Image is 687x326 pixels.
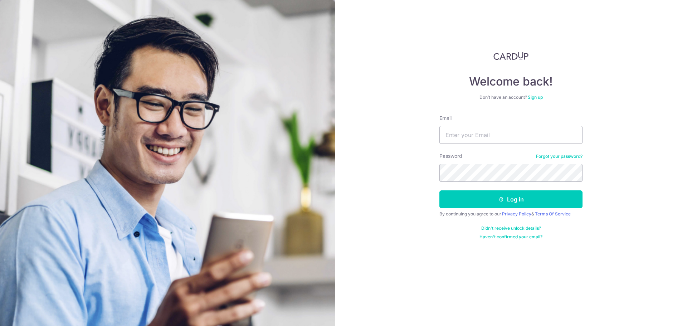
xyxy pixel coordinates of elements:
input: Enter your Email [439,126,583,144]
a: Terms Of Service [535,211,571,216]
div: By continuing you agree to our & [439,211,583,217]
a: Privacy Policy [502,211,531,216]
a: Didn't receive unlock details? [481,225,541,231]
img: CardUp Logo [493,52,528,60]
a: Forgot your password? [536,154,583,159]
h4: Welcome back! [439,74,583,89]
label: Password [439,152,462,160]
a: Haven't confirmed your email? [479,234,542,240]
div: Don’t have an account? [439,94,583,100]
a: Sign up [528,94,543,100]
button: Log in [439,190,583,208]
label: Email [439,115,452,122]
